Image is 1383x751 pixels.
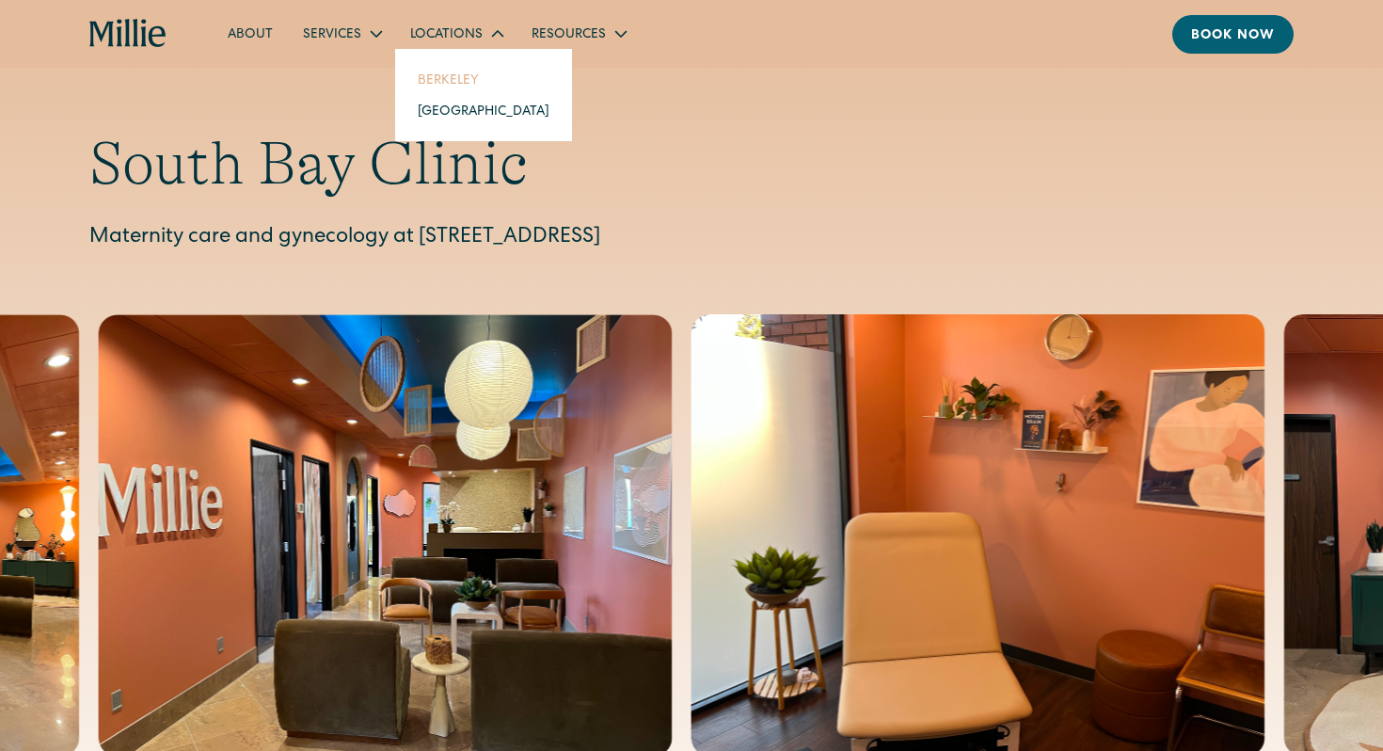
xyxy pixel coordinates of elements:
[303,25,361,45] div: Services
[288,18,395,49] div: Services
[213,18,288,49] a: About
[395,49,572,141] nav: Locations
[410,25,483,45] div: Locations
[89,19,167,49] a: home
[1191,26,1275,46] div: Book now
[517,18,640,49] div: Resources
[532,25,606,45] div: Resources
[89,223,1294,254] p: Maternity care and gynecology at [STREET_ADDRESS]
[1172,15,1294,54] a: Book now
[89,128,1294,200] h1: South Bay Clinic
[395,18,517,49] div: Locations
[403,64,564,95] a: Berkeley
[403,95,564,126] a: [GEOGRAPHIC_DATA]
